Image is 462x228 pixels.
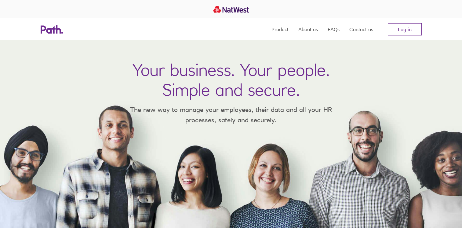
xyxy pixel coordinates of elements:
[121,105,341,125] p: The new way to manage your employees, their data and all your HR processes, safely and securely.
[271,18,289,40] a: Product
[133,60,330,100] h1: Your business. Your people. Simple and secure.
[298,18,318,40] a: About us
[388,23,422,35] a: Log in
[349,18,373,40] a: Contact us
[328,18,340,40] a: FAQs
